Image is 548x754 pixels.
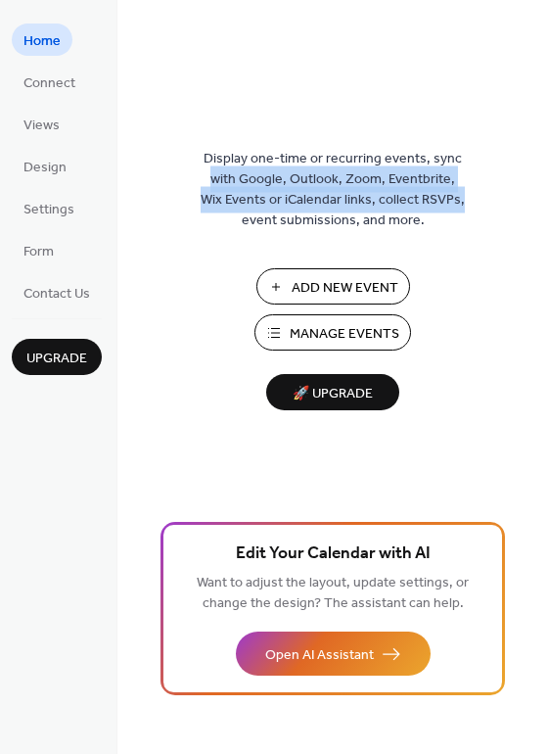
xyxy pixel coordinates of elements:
a: Design [12,150,78,182]
span: Design [23,158,67,178]
span: Connect [23,73,75,94]
span: Edit Your Calendar with AI [236,541,431,568]
span: Upgrade [26,349,87,369]
a: Views [12,108,71,140]
span: Open AI Assistant [265,645,374,666]
span: Want to adjust the layout, update settings, or change the design? The assistant can help. [197,570,469,617]
a: Form [12,234,66,266]
span: Settings [23,200,74,220]
button: Upgrade [12,339,102,375]
button: Open AI Assistant [236,632,431,676]
span: Contact Us [23,284,90,305]
span: Home [23,31,61,52]
button: Add New Event [256,268,410,305]
a: Settings [12,192,86,224]
button: Manage Events [254,314,411,351]
span: Manage Events [290,324,399,345]
a: Connect [12,66,87,98]
button: 🚀 Upgrade [266,374,399,410]
a: Contact Us [12,276,102,308]
span: 🚀 Upgrade [278,381,388,407]
span: Views [23,116,60,136]
span: Add New Event [292,278,398,299]
span: Display one-time or recurring events, sync with Google, Outlook, Zoom, Eventbrite, Wix Events or ... [201,149,465,231]
span: Form [23,242,54,262]
a: Home [12,24,72,56]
